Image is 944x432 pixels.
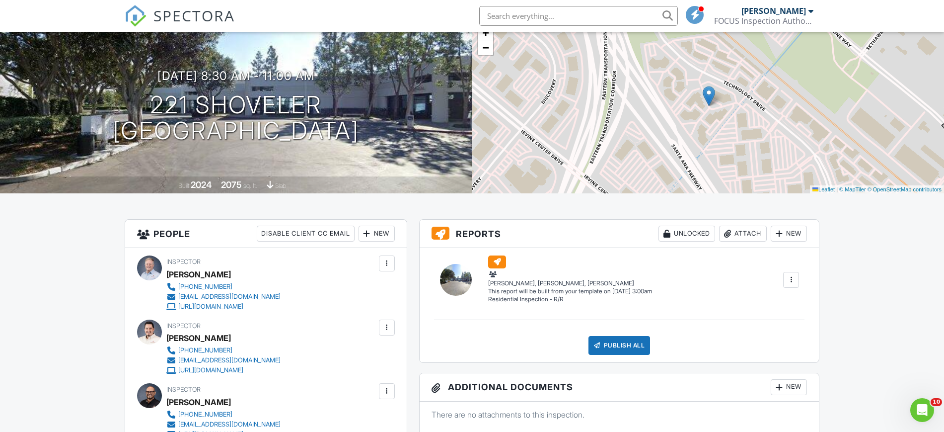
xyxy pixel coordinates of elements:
[166,292,281,302] a: [EMAIL_ADDRESS][DOMAIN_NAME]
[658,226,715,242] div: Unlocked
[482,41,489,54] span: −
[166,410,281,420] a: [PHONE_NUMBER]
[178,366,243,374] div: [URL][DOMAIN_NAME]
[703,86,715,106] img: Marker
[478,25,493,40] a: Zoom in
[178,421,281,429] div: [EMAIL_ADDRESS][DOMAIN_NAME]
[178,303,243,311] div: [URL][DOMAIN_NAME]
[359,226,395,242] div: New
[191,179,212,190] div: 2024
[839,186,866,192] a: © MapTiler
[178,182,189,189] span: Built
[771,226,807,242] div: New
[166,386,201,393] span: Inspector
[166,420,281,430] a: [EMAIL_ADDRESS][DOMAIN_NAME]
[166,346,281,355] a: [PHONE_NUMBER]
[178,356,281,364] div: [EMAIL_ADDRESS][DOMAIN_NAME]
[488,287,652,295] div: This report will be built from your template on [DATE] 3:00am
[166,395,231,410] div: [PERSON_NAME]
[719,226,767,242] div: Attach
[771,379,807,395] div: New
[166,302,281,312] a: [URL][DOMAIN_NAME]
[275,182,286,189] span: slab
[243,182,257,189] span: sq. ft.
[166,267,231,282] div: [PERSON_NAME]
[125,5,146,27] img: The Best Home Inspection Software - Spectora
[178,411,232,419] div: [PHONE_NUMBER]
[714,16,813,26] div: FOCUS Inspection Authority
[125,220,407,248] h3: People
[478,40,493,55] a: Zoom out
[257,226,355,242] div: Disable Client CC Email
[178,283,232,291] div: [PHONE_NUMBER]
[588,336,651,355] div: Publish All
[166,282,281,292] a: [PHONE_NUMBER]
[868,186,942,192] a: © OpenStreetMap contributors
[166,331,231,346] div: [PERSON_NAME]
[125,13,235,34] a: SPECTORA
[931,398,942,406] span: 10
[178,293,281,301] div: [EMAIL_ADDRESS][DOMAIN_NAME]
[836,186,838,192] span: |
[420,220,819,248] h3: Reports
[153,5,235,26] span: SPECTORA
[812,186,835,192] a: Leaflet
[178,346,232,354] div: [PHONE_NUMBER]
[221,179,242,190] div: 2075
[420,373,819,402] h3: Additional Documents
[113,92,359,145] h1: 221 Shoveler [GEOGRAPHIC_DATA]
[488,295,652,304] div: Residential Inspection - R/R
[482,26,489,39] span: +
[479,6,678,26] input: Search everything...
[166,258,201,265] span: Inspector
[166,322,201,330] span: Inspector
[157,69,315,83] h3: [DATE] 8:30 am - 11:00 am
[432,409,807,420] p: There are no attachments to this inspection.
[741,6,806,16] div: [PERSON_NAME]
[166,365,281,375] a: [URL][DOMAIN_NAME]
[488,269,652,287] div: [PERSON_NAME], [PERSON_NAME], [PERSON_NAME]
[166,355,281,365] a: [EMAIL_ADDRESS][DOMAIN_NAME]
[910,398,934,422] iframe: Intercom live chat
